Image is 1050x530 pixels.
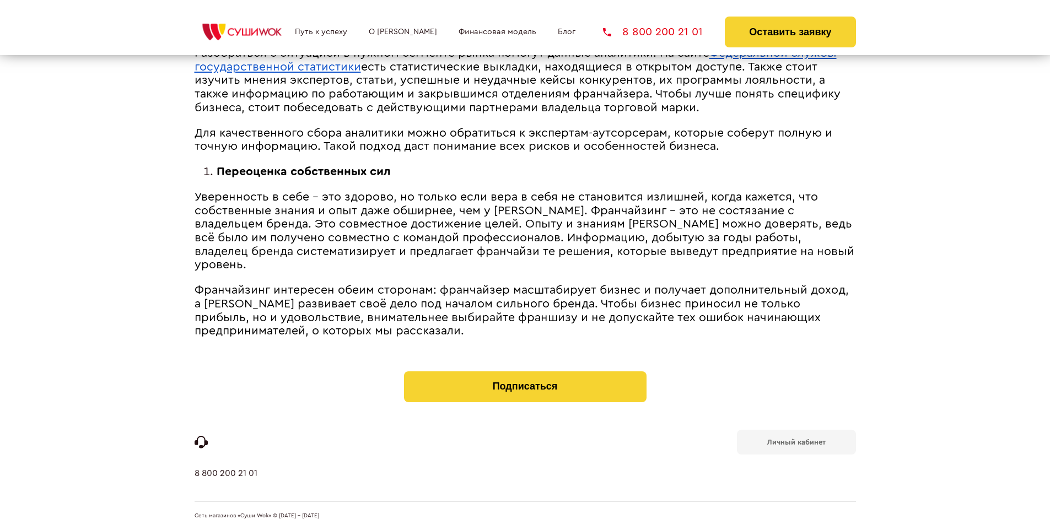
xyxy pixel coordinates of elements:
[217,166,391,177] strong: Переоценка собственных сил
[195,191,854,271] span: Уверенность в себе – это здорово, но только если вера в себя не становится излишней, когда кажетс...
[369,28,437,36] a: О [PERSON_NAME]
[195,61,841,113] span: есть статистические выкладки, находящиеся в открытом доступе. Также стоит изучить мнения эксперто...
[603,26,703,37] a: 8 800 200 21 01
[195,127,832,153] span: Для качественного сбора аналитики можно обратиться к экспертам-аутсорсерам, которые соберут полну...
[725,17,855,47] button: Оставить заявку
[767,439,826,446] b: Личный кабинет
[295,28,347,36] a: Путь к успеху
[195,47,837,73] a: Федеральной службы государственной статистики
[459,28,536,36] a: Финансовая модель
[622,26,703,37] span: 8 800 200 21 01
[558,28,575,36] a: Блог
[195,284,849,337] span: Франчайзинг интересен обеим сторонам: франчайзер масштабирует бизнес и получает дополнительный до...
[195,513,319,520] span: Сеть магазинов «Суши Wok» © [DATE] - [DATE]
[195,468,257,501] a: 8 800 200 21 01
[404,371,647,402] button: Подписаться
[737,430,856,455] a: Личный кабинет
